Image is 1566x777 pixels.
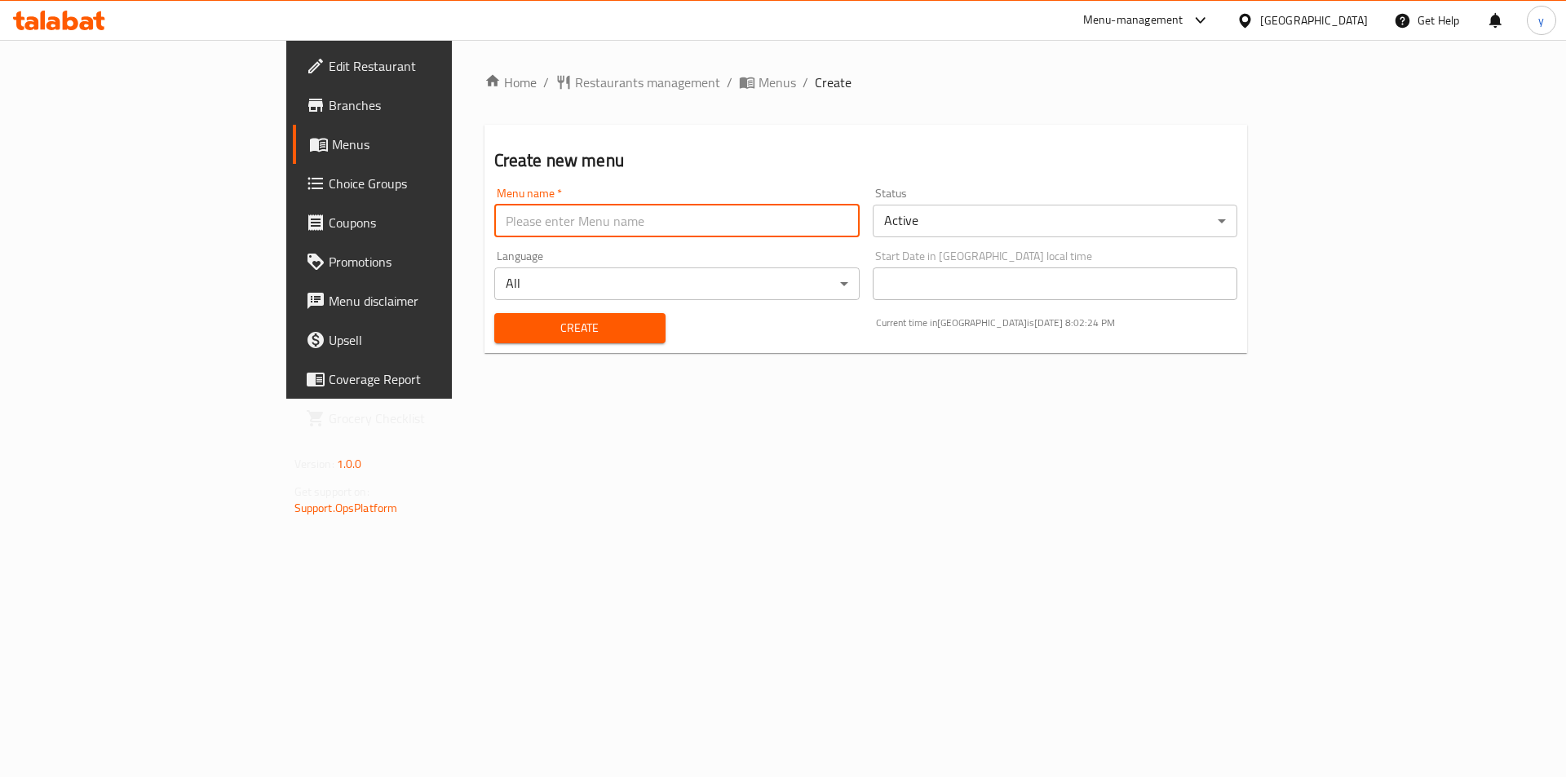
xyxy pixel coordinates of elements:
[1083,11,1183,30] div: Menu-management
[815,73,852,92] span: Create
[293,242,548,281] a: Promotions
[873,205,1238,237] div: Active
[337,453,362,475] span: 1.0.0
[494,267,860,300] div: All
[293,203,548,242] a: Coupons
[484,73,1248,92] nav: breadcrumb
[294,481,369,502] span: Get support on:
[507,318,652,338] span: Create
[876,316,1238,330] p: Current time in [GEOGRAPHIC_DATA] is [DATE] 8:02:24 PM
[803,73,808,92] li: /
[293,281,548,320] a: Menu disclaimer
[294,453,334,475] span: Version:
[329,291,535,311] span: Menu disclaimer
[293,164,548,203] a: Choice Groups
[332,135,535,154] span: Menus
[329,213,535,232] span: Coupons
[329,369,535,389] span: Coverage Report
[293,86,548,125] a: Branches
[329,408,535,428] span: Grocery Checklist
[329,95,535,115] span: Branches
[329,56,535,76] span: Edit Restaurant
[727,73,732,92] li: /
[494,148,1238,173] h2: Create new menu
[293,320,548,360] a: Upsell
[293,360,548,399] a: Coverage Report
[293,46,548,86] a: Edit Restaurant
[575,73,720,92] span: Restaurants management
[1538,11,1544,29] span: y
[739,73,796,92] a: Menus
[759,73,796,92] span: Menus
[329,252,535,272] span: Promotions
[329,330,535,350] span: Upsell
[293,399,548,438] a: Grocery Checklist
[329,174,535,193] span: Choice Groups
[293,125,548,164] a: Menus
[1260,11,1368,29] div: [GEOGRAPHIC_DATA]
[294,497,398,519] a: Support.OpsPlatform
[555,73,720,92] a: Restaurants management
[494,313,666,343] button: Create
[494,205,860,237] input: Please enter Menu name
